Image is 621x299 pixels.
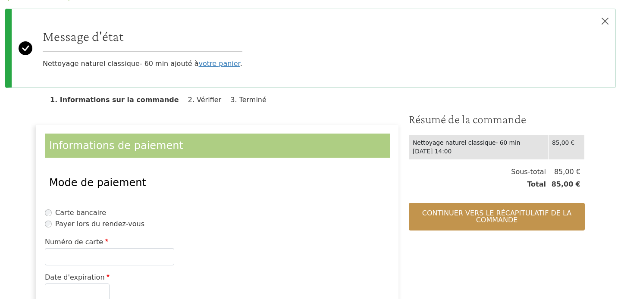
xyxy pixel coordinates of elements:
[45,237,110,247] label: Numéro de carte
[595,9,615,33] button: Close
[546,167,580,177] span: 85,00 €
[413,138,545,147] div: Nettoyage naturel classique- 60 min
[409,112,585,127] h3: Résumé de la commande
[49,177,146,189] span: Mode de paiement
[199,59,240,68] a: votre panier
[43,28,242,44] h2: Message d'état
[50,96,186,104] li: Informations sur la commande
[50,254,169,261] iframe: Secure payment input frame
[409,203,585,230] button: Continuer vers le récapitulatif de la commande
[230,96,273,104] li: Terminé
[413,148,452,155] time: [DATE] 14:00
[43,28,242,69] div: Nettoyage naturel classique- 60 min ajouté à .
[55,208,106,218] label: Carte bancaire
[5,9,616,88] div: Message d'état
[546,179,580,190] span: 85,00 €
[45,272,112,283] label: Date d'expiration
[511,167,546,177] span: Sous-total
[548,134,584,159] td: 85,00 €
[19,16,32,81] svg: Success:
[55,219,144,229] label: Payer lors du rendez-vous
[49,140,183,152] span: Informations de paiement
[527,179,546,190] span: Total
[188,96,228,104] li: Vérifier
[50,289,104,296] iframe: Secure payment input frame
